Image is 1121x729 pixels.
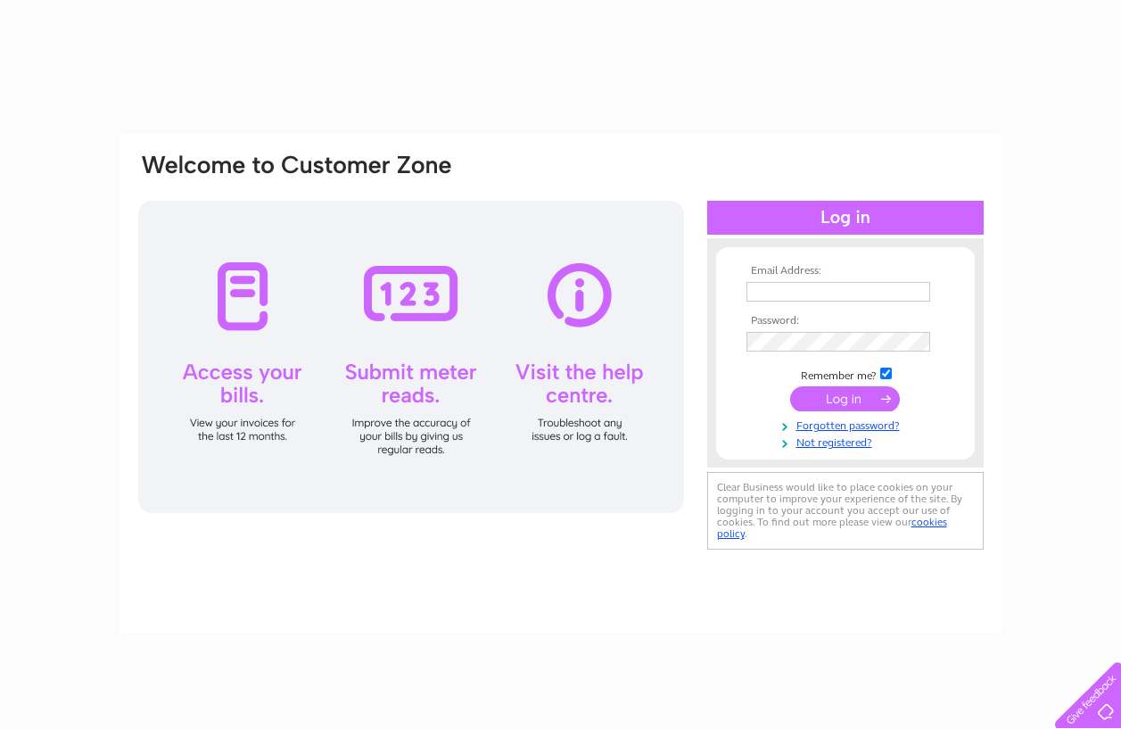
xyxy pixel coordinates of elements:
[742,315,949,327] th: Password:
[742,365,949,383] td: Remember me?
[742,265,949,278] th: Email Address:
[746,416,949,433] a: Forgotten password?
[717,516,947,540] a: cookies policy
[746,433,949,450] a: Not registered?
[790,386,900,411] input: Submit
[707,472,984,550] div: Clear Business would like to place cookies on your computer to improve your experience of the sit...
